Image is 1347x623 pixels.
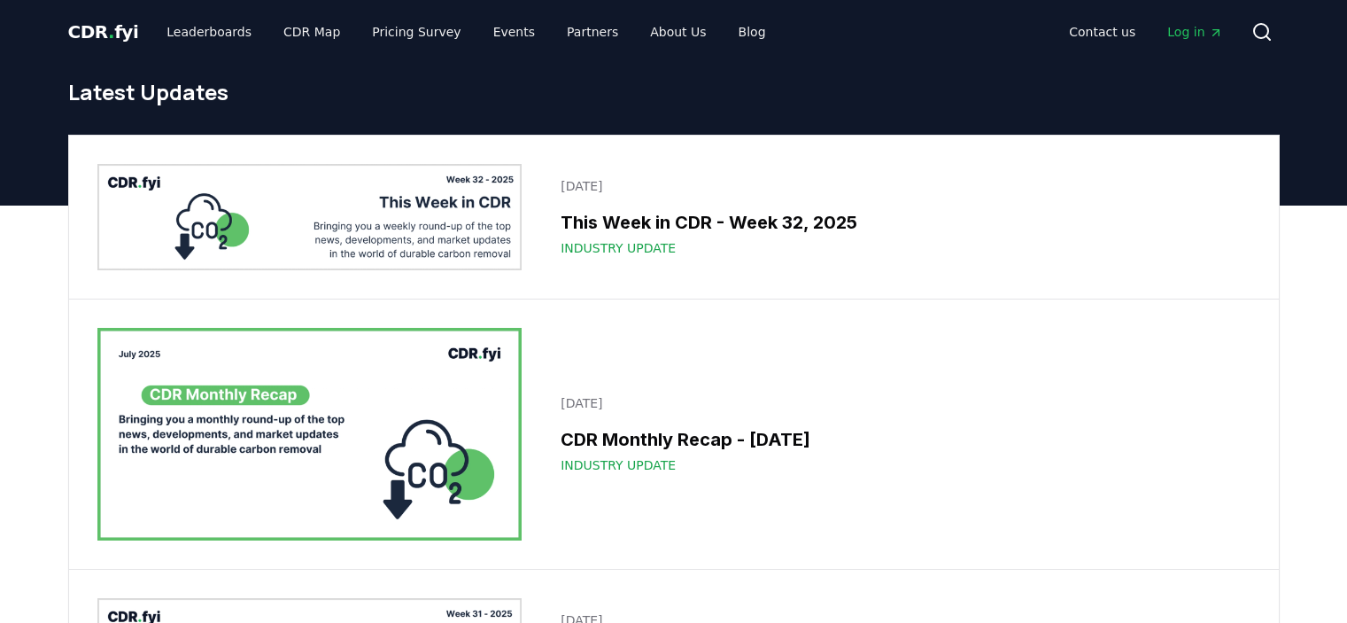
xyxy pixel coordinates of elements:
h1: Latest Updates [68,78,1280,106]
a: Blog [724,16,780,48]
a: Leaderboards [152,16,266,48]
span: Industry Update [561,239,676,257]
p: [DATE] [561,394,1239,412]
a: Log in [1153,16,1236,48]
span: Industry Update [561,456,676,474]
a: Events [479,16,549,48]
span: CDR fyi [68,21,139,43]
a: CDR.fyi [68,19,139,44]
a: CDR Map [269,16,354,48]
nav: Main [152,16,779,48]
a: Partners [553,16,632,48]
span: . [108,21,114,43]
a: Pricing Survey [358,16,475,48]
h3: This Week in CDR - Week 32, 2025 [561,209,1239,236]
img: CDR Monthly Recap - July 2025 blog post image [97,328,523,541]
h3: CDR Monthly Recap - [DATE] [561,426,1239,453]
a: [DATE]CDR Monthly Recap - [DATE]Industry Update [550,384,1250,485]
a: About Us [636,16,720,48]
span: Log in [1167,23,1222,41]
a: [DATE]This Week in CDR - Week 32, 2025Industry Update [550,167,1250,268]
img: This Week in CDR - Week 32, 2025 blog post image [97,164,523,270]
p: [DATE] [561,177,1239,195]
nav: Main [1055,16,1236,48]
a: Contact us [1055,16,1150,48]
